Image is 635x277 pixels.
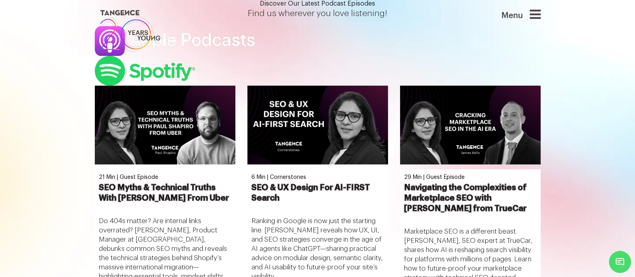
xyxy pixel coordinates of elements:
a: Navigating the Complexities of Marketplace SEO with [PERSON_NAME] from TrueCar [404,183,537,214]
a: SEO Myths & Technical Truths With [PERSON_NAME] From Uber [99,183,231,203]
img: podcast3.png [95,56,195,86]
a: SEO & UX Design For AI-FIRST Search [251,183,384,203]
img: SEO-UX-DESIGN-FOR-AI-FIRST-SEARCH.jpg [247,86,388,165]
span: | [117,174,118,180]
span: 6 Min [251,174,265,180]
span: | [423,174,425,180]
span: Chat Widget [609,251,631,273]
img: SEO-MYTHS-TECHNICAL-TRUTHS-WITH-PAUL-SHAPIRO-FROM-UBER.jpg [95,86,235,165]
img: CRACKING-MARKETPLACE-SEO-IN-THE-AI-ERA-1.jpg [400,86,541,165]
span: | [267,174,268,180]
span: 29 Min [404,174,422,180]
span: 21 Min [99,174,115,180]
img: logo SVG [95,8,161,54]
span: Guest Episode [120,174,158,180]
span: Guest Episode [426,174,465,180]
span: Cornerstones [270,174,306,180]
